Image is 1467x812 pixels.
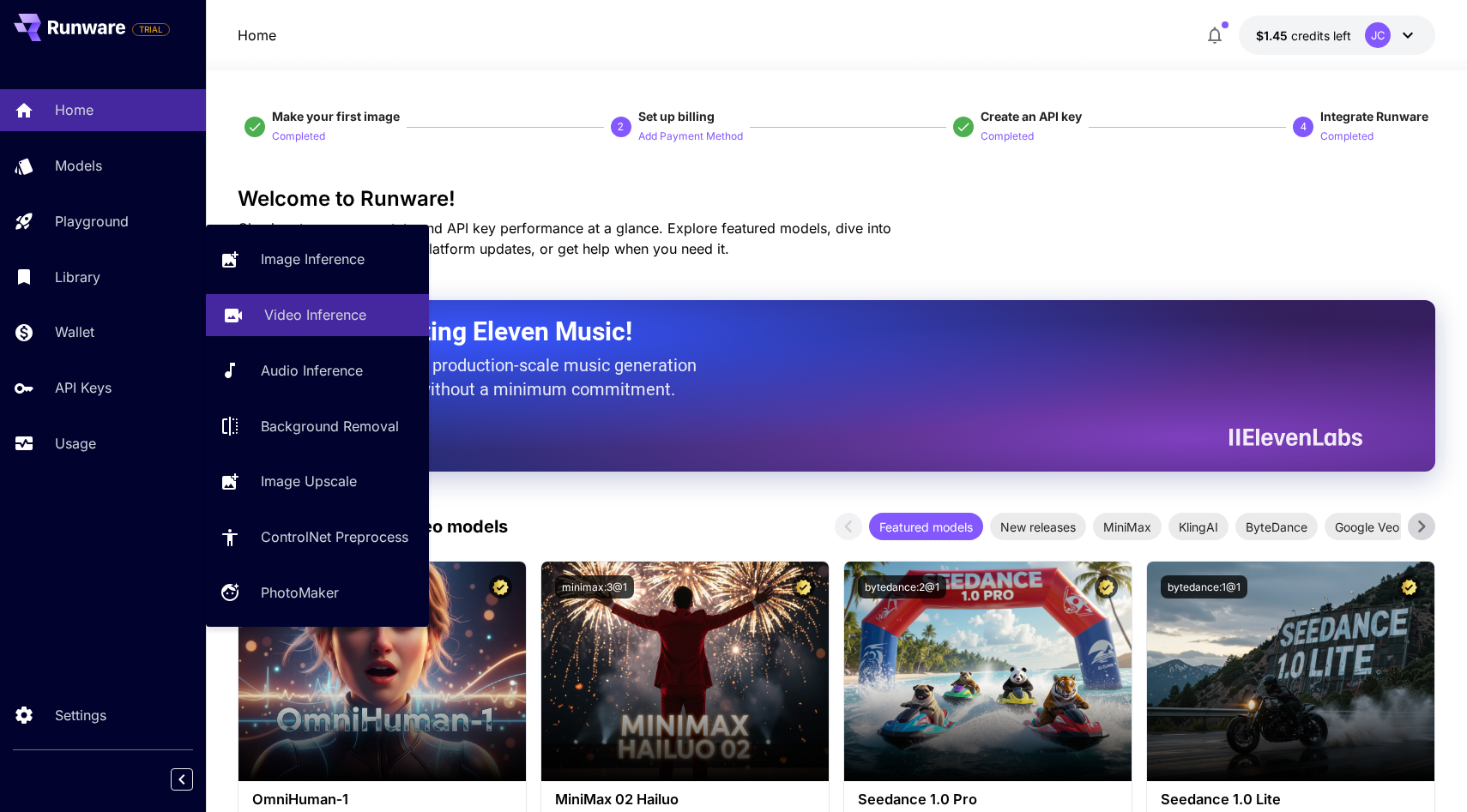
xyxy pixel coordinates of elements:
[1161,791,1421,808] h3: Seedance 1.0 Lite
[252,791,512,808] h3: OmniHuman‑1
[981,109,1082,123] span: Create an API key
[55,211,129,232] p: Playground
[206,238,429,280] a: Image Inference
[206,460,429,502] a: Image Upscale
[1235,518,1318,536] span: ByteDance
[1325,518,1410,536] span: Google Veo
[238,25,276,45] nav: breadcrumb
[55,99,94,120] p: Home
[55,155,102,176] p: Models
[869,518,983,536] span: Featured models
[206,572,429,614] a: PhotoMaker
[281,353,709,401] p: The only way to get production-scale music generation from Eleven Labs without a minimum commitment.
[541,562,829,781] img: alt
[238,562,526,781] img: alt
[238,25,276,45] p: Home
[1239,15,1435,55] button: $1.4532
[206,294,429,336] a: Video Inference
[55,433,96,454] p: Usage
[1256,28,1291,43] span: $1.45
[281,316,1350,348] h2: Now Supporting Eleven Music!
[1320,109,1428,123] span: Integrate Runware
[990,518,1086,536] span: New releases
[1093,518,1162,536] span: MiniMax
[184,764,206,795] div: Collapse sidebar
[55,322,94,342] p: Wallet
[1095,575,1118,598] button: Certified Model – Vetted for best performance and includes a commercial license.
[261,416,399,436] p: Background Removal
[55,705,106,725] p: Settings
[638,109,715,123] span: Set up billing
[238,220,891,257] span: Check out your usage stats and API key performance at a glance. Explore featured models, dive int...
[1147,562,1434,781] img: alt
[618,119,624,135] p: 2
[264,304,366,325] p: Video Inference
[261,471,357,491] p: Image Upscale
[1320,129,1373,145] p: Completed
[206,516,429,558] a: ControlNet Preprocess
[171,768,193,791] button: Collapse sidebar
[1168,518,1229,536] span: KlingAI
[792,575,815,598] button: Certified Model – Vetted for best performance and includes a commercial license.
[261,360,363,381] p: Audio Inference
[638,129,743,145] p: Add Payment Method
[238,187,1436,211] h3: Welcome to Runware!
[206,350,429,392] a: Audio Inference
[261,249,365,269] p: Image Inference
[858,791,1118,808] h3: Seedance 1.0 Pro
[133,23,169,36] span: TRIAL
[1256,27,1351,45] div: $1.4532
[555,791,815,808] h3: MiniMax 02 Hailuo
[858,575,946,598] button: bytedance:2@1
[272,109,400,123] span: Make your first image
[489,575,512,598] button: Certified Model – Vetted for best performance and includes a commercial license.
[844,562,1132,781] img: alt
[555,575,634,598] button: minimax:3@1
[1365,22,1391,48] div: JC
[261,582,339,603] p: PhotoMaker
[132,19,170,39] span: Add your payment card to enable full platform functionality.
[206,405,429,447] a: Background Removal
[1398,575,1421,598] button: Certified Model – Vetted for best performance and includes a commercial license.
[55,377,112,398] p: API Keys
[1161,575,1247,598] button: bytedance:1@1
[261,526,408,547] p: ControlNet Preprocess
[272,129,325,145] p: Completed
[1301,119,1307,135] p: 4
[1291,28,1351,43] span: credits left
[55,267,100,287] p: Library
[981,129,1034,145] p: Completed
